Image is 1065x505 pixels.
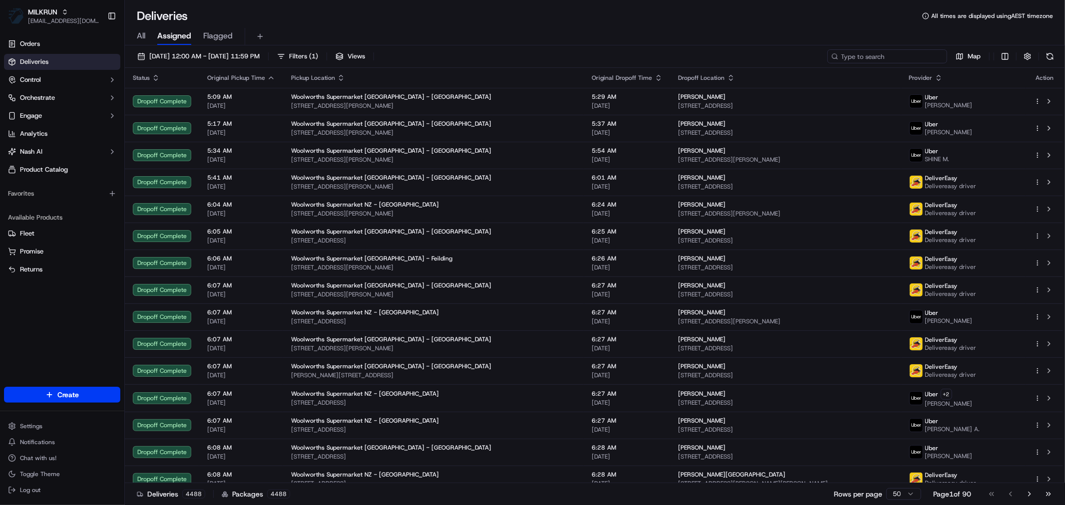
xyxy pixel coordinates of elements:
[592,290,663,298] span: [DATE]
[910,473,923,486] img: delivereasy_logo.png
[592,317,663,325] span: [DATE]
[910,364,923,377] img: delivereasy_logo.png
[925,93,939,101] span: Uber
[910,283,923,296] img: delivereasy_logo.png
[679,417,726,425] span: [PERSON_NAME]
[20,422,42,430] span: Settings
[207,281,275,289] span: 6:07 AM
[910,95,923,108] img: uber-new-logo.jpeg
[331,49,369,63] button: Views
[925,390,939,398] span: Uber
[8,247,116,256] a: Promise
[57,390,79,400] span: Create
[207,254,275,262] span: 6:06 AM
[592,254,663,262] span: 6:26 AM
[925,452,973,460] span: [PERSON_NAME]
[291,254,452,262] span: Woolworths Supermarket [GEOGRAPHIC_DATA] - Feilding
[910,122,923,135] img: uber-new-logo.jpeg
[291,290,576,298] span: [STREET_ADDRESS][PERSON_NAME]
[592,417,663,425] span: 6:27 AM
[137,489,205,499] div: Deliveries
[1034,74,1055,82] div: Action
[20,454,56,462] span: Chat with us!
[291,471,439,479] span: Woolworths Supermarket NZ - [GEOGRAPHIC_DATA]
[273,49,323,63] button: Filters(1)
[925,363,958,371] span: DeliverEasy
[133,49,264,63] button: [DATE] 12:00 AM - [DATE] 11:59 PM
[291,147,491,155] span: Woolworths Supermarket [GEOGRAPHIC_DATA] - [GEOGRAPHIC_DATA]
[592,183,663,191] span: [DATE]
[4,72,120,88] button: Control
[827,49,947,63] input: Type to search
[925,417,939,425] span: Uber
[207,237,275,245] span: [DATE]
[20,75,41,84] span: Control
[679,290,893,298] span: [STREET_ADDRESS]
[592,156,663,164] span: [DATE]
[207,362,275,370] span: 6:07 AM
[941,389,952,400] button: +2
[592,174,663,182] span: 6:01 AM
[20,438,55,446] span: Notifications
[20,165,68,174] span: Product Catalog
[4,261,120,277] button: Returns
[291,317,576,325] span: [STREET_ADDRESS]
[925,236,977,244] span: Delivereasy driver
[679,228,726,236] span: [PERSON_NAME]
[592,426,663,434] span: [DATE]
[931,12,1053,20] span: All times are displayed using AEST timezone
[207,201,275,209] span: 6:04 AM
[291,480,576,488] span: [STREET_ADDRESS]
[20,129,47,138] span: Analytics
[291,362,491,370] span: Woolworths Supermarket [GEOGRAPHIC_DATA] - [GEOGRAPHIC_DATA]
[592,362,663,370] span: 6:27 AM
[910,149,923,162] img: uber-new-logo.jpeg
[20,93,55,102] span: Orchestrate
[679,120,726,128] span: [PERSON_NAME]
[20,111,42,120] span: Engage
[28,7,57,17] span: MILKRUN
[4,244,120,259] button: Promise
[1043,49,1057,63] button: Refresh
[925,444,939,452] span: Uber
[207,120,275,128] span: 5:17 AM
[291,174,491,182] span: Woolworths Supermarket [GEOGRAPHIC_DATA] - [GEOGRAPHIC_DATA]
[679,399,893,407] span: [STREET_ADDRESS]
[291,417,439,425] span: Woolworths Supermarket NZ - [GEOGRAPHIC_DATA]
[4,451,120,465] button: Chat with us!
[20,247,43,256] span: Promise
[679,426,893,434] span: [STREET_ADDRESS]
[592,444,663,452] span: 6:28 AM
[207,335,275,343] span: 6:07 AM
[291,344,576,352] span: [STREET_ADDRESS][PERSON_NAME]
[207,290,275,298] span: [DATE]
[925,128,973,136] span: [PERSON_NAME]
[291,263,576,271] span: [STREET_ADDRESS][PERSON_NAME]
[925,282,958,290] span: DeliverEasy
[291,120,491,128] span: Woolworths Supermarket [GEOGRAPHIC_DATA] - [GEOGRAPHIC_DATA]
[925,120,939,128] span: Uber
[4,387,120,403] button: Create
[4,36,120,52] a: Orders
[592,371,663,379] span: [DATE]
[291,228,491,236] span: Woolworths Supermarket [GEOGRAPHIC_DATA] - [GEOGRAPHIC_DATA]
[592,399,663,407] span: [DATE]
[925,201,958,209] span: DeliverEasy
[592,102,663,110] span: [DATE]
[910,256,923,269] img: delivereasy_logo.png
[910,337,923,350] img: delivereasy_logo.png
[4,210,120,226] div: Available Products
[910,230,923,243] img: delivereasy_logo.png
[157,30,191,42] span: Assigned
[207,471,275,479] span: 6:08 AM
[925,147,939,155] span: Uber
[910,392,923,405] img: uber-new-logo.jpeg
[910,176,923,189] img: delivereasy_logo.png
[925,479,977,487] span: Delivereasy driver
[207,417,275,425] span: 6:07 AM
[925,371,977,379] span: Delivereasy driver
[968,52,981,61] span: Map
[207,317,275,325] span: [DATE]
[925,263,977,271] span: Delivereasy driver
[925,209,977,217] span: Delivereasy driver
